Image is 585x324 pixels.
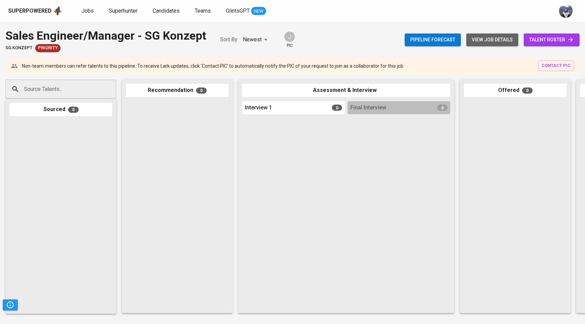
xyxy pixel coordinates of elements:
[5,45,32,51] span: SG Konzept
[81,8,94,14] span: Jobs
[3,299,18,310] button: Pipeline Triggers
[109,8,138,14] span: Superhunter
[109,7,139,15] a: Superhunter
[220,36,237,44] p: Sort By
[68,107,79,113] span: 0
[8,6,62,16] a: Superpoweredapp logo
[226,8,250,14] span: GlintsGPT
[81,7,95,15] a: Jobs
[245,104,272,112] span: Interview 1
[559,4,573,18] img: christine.raharja@glints.com
[243,36,262,44] p: Newest
[53,6,62,16] img: app logo
[243,33,270,46] div: Newest
[522,87,533,94] span: 0
[464,84,567,97] div: Offered
[153,8,180,14] span: Candidates
[226,7,266,15] a: GlintsGPT NEW
[153,7,181,15] a: Candidates
[113,89,114,90] button: Open
[524,33,580,46] a: talent roster
[410,36,455,44] span: Pipeline forecast
[466,33,518,46] button: view job details
[284,31,296,43] div: J
[195,7,212,15] a: Teams
[126,84,229,97] div: Recommendation
[5,27,206,44] div: Sales Engineer/Manager - SG Konzept
[35,44,61,52] div: New Job received from Demand Team
[472,36,513,44] span: view job details
[284,31,296,49] div: pic
[242,84,450,97] div: Assessment & Interview
[196,87,207,94] span: 0
[437,105,447,111] span: 0
[405,33,461,46] button: Pipeline forecast
[8,7,52,15] div: Superpowered
[332,105,342,111] span: 0
[542,62,571,70] span: contact pic
[251,8,266,15] span: NEW
[529,36,574,44] span: talent roster
[538,60,574,71] button: contact pic
[350,104,386,112] span: Final Interview
[10,103,112,116] div: Sourced
[35,45,61,51] span: Priority
[22,63,404,69] p: Non-team members can refer talents to this pipeline. To receive Lark updates, click 'Contact PIC'...
[195,8,211,14] span: Teams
